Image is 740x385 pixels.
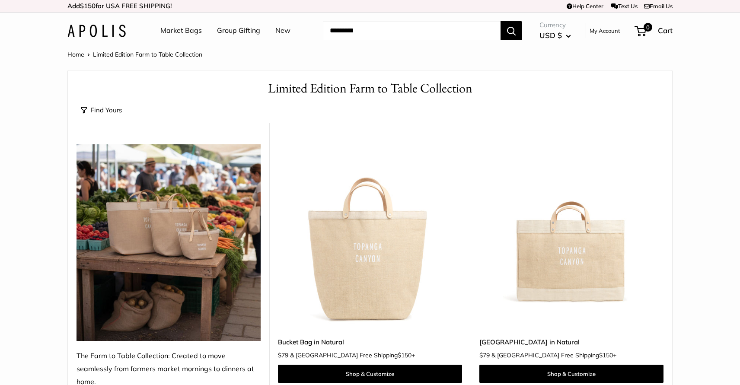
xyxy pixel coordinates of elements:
[398,351,411,359] span: $150
[479,351,490,359] span: $79
[278,351,288,359] span: $79
[160,24,202,37] a: Market Bags
[590,25,620,36] a: My Account
[81,104,122,116] button: Find Yours
[67,51,84,58] a: Home
[567,3,603,10] a: Help Center
[479,144,663,328] a: East West Market Bag in NaturalEast West Market Bag in Natural
[479,144,663,328] img: East West Market Bag in Natural
[278,144,462,328] a: Bucket Bag in NaturalBucket Bag in Natural
[217,24,260,37] a: Group Gifting
[323,21,501,40] input: Search...
[93,51,202,58] span: Limited Edition Farm to Table Collection
[635,24,673,38] a: 0 Cart
[479,365,663,383] a: Shop & Customize
[67,49,202,60] nav: Breadcrumb
[539,31,562,40] span: USD $
[644,3,673,10] a: Email Us
[81,79,659,98] h1: Limited Edition Farm to Table Collection
[491,352,616,358] span: & [GEOGRAPHIC_DATA] Free Shipping +
[278,144,462,328] img: Bucket Bag in Natural
[479,337,663,347] a: [GEOGRAPHIC_DATA] in Natural
[644,23,652,32] span: 0
[278,365,462,383] a: Shop & Customize
[77,144,261,341] img: The Farm to Table Collection: Created to move seamlessly from farmers market mornings to dinners ...
[539,29,571,42] button: USD $
[599,351,613,359] span: $150
[275,24,290,37] a: New
[539,19,571,31] span: Currency
[611,3,638,10] a: Text Us
[290,352,415,358] span: & [GEOGRAPHIC_DATA] Free Shipping +
[658,26,673,35] span: Cart
[501,21,522,40] button: Search
[278,337,462,347] a: Bucket Bag in Natural
[67,25,126,37] img: Apolis
[80,2,96,10] span: $150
